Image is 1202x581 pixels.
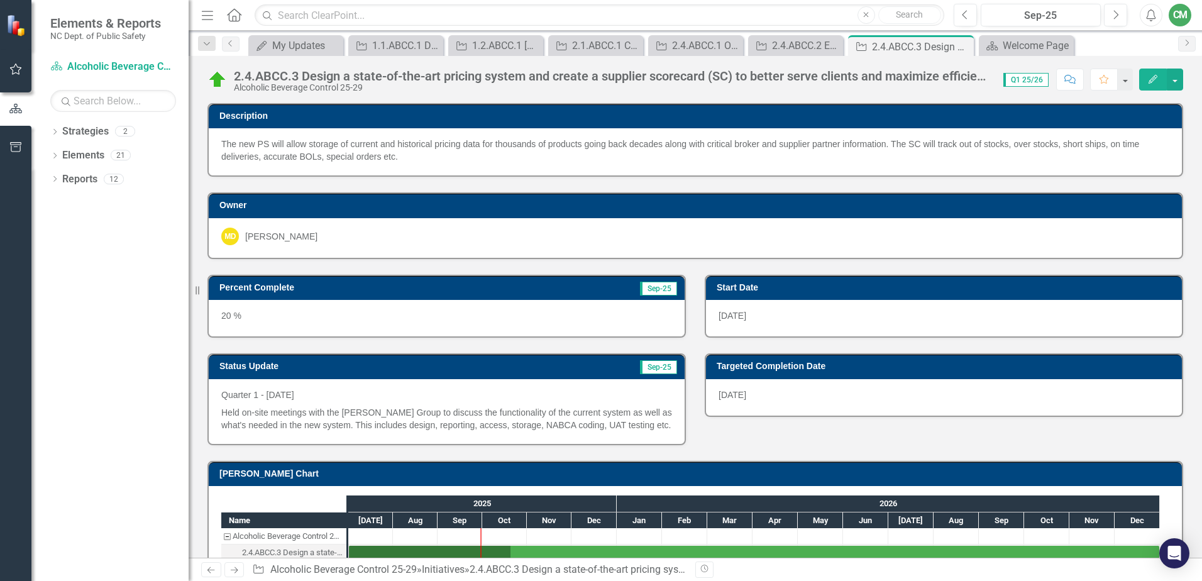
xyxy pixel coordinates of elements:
div: Dec [571,512,617,529]
div: MD [221,228,239,245]
div: [PERSON_NAME] [245,230,317,243]
span: Search [896,9,923,19]
a: 2.1.ABCC.1 Construct a modernized warehouse to meet growing volume needs and to improve fill rate... [551,38,640,53]
div: Feb [662,512,707,529]
div: Open Intercom Messenger [1159,538,1189,568]
div: Nov [527,512,571,529]
div: 1.1.ABCC.1 Develop and implement an HBCU internship program to promote and [PERSON_NAME] interest... [372,38,440,53]
a: Strategies [62,124,109,139]
a: Welcome Page [982,38,1071,53]
div: Sep [438,512,482,529]
div: Jul [348,512,393,529]
div: Welcome Page [1003,38,1071,53]
a: Reports [62,172,97,187]
button: Search [878,6,941,24]
div: 2.4.ABCC.2 Ensure efficiencies in violation processing, modernizing rules, and other procedural c... [772,38,840,53]
h3: Description [219,111,1176,121]
div: 2025 [348,495,617,512]
img: ClearPoint Strategy [6,14,28,36]
span: [DATE] [719,390,746,400]
div: Alcoholic Beverage Control 25-29 [233,528,343,545]
div: » » [252,563,686,577]
div: 12 [104,174,124,184]
div: 2.4.ABCC.1 Obtain new database to replace CODA and modernize ABCC databases to better serve clien... [672,38,740,53]
div: Sep [979,512,1024,529]
span: Q1 25/26 [1003,73,1049,87]
div: Alcoholic Beverage Control 25-29 [221,528,346,545]
a: My Updates [251,38,340,53]
span: Sep-25 [640,360,677,374]
h3: Targeted Completion Date [717,362,1176,371]
button: CM [1169,4,1191,26]
a: Alcoholic Beverage Control 25-29 [270,563,417,575]
div: Task: Start date: 2025-07-01 End date: 2026-12-31 [221,545,346,561]
div: Dec [1115,512,1160,529]
div: Task: Alcoholic Beverage Control 25-29 Start date: 2025-07-01 End date: 2025-07-02 [221,528,346,545]
div: Jan [617,512,662,529]
div: May [798,512,843,529]
h3: [PERSON_NAME] Chart [219,469,1176,479]
div: Nov [1069,512,1115,529]
div: Jul [888,512,934,529]
div: Alcoholic Beverage Control 25-29 [234,83,991,92]
a: 2.4.ABCC.1 Obtain new database to replace CODA and modernize ABCC databases to better serve clien... [651,38,740,53]
div: 20 % [209,300,685,336]
button: Sep-25 [981,4,1101,26]
div: Mar [707,512,753,529]
span: [DATE] [719,311,746,321]
div: Task: Start date: 2025-07-01 End date: 2026-12-31 [349,546,1159,559]
a: 1.2.ABCC.1 [PERSON_NAME] a culture of career growth to attract and retain top talent and make the... [451,38,540,53]
a: 2.4.ABCC.2 Ensure efficiencies in violation processing, modernizing rules, and other procedural c... [751,38,840,53]
p: Held on-site meetings with the [PERSON_NAME] Group to discuss the functionality of the current sy... [221,404,672,431]
div: My Updates [272,38,340,53]
h3: Start Date [717,283,1176,292]
input: Search ClearPoint... [255,4,944,26]
a: Elements [62,148,104,163]
div: 2.4.ABCC.3 Design a state-of-the-art pricing system and create a supplier scorecard (SC) to bette... [234,69,991,83]
div: 2.4.ABCC.3 Design a state-of-the-art pricing system and create a supplier scorecard (SC) to bette... [242,545,343,561]
div: 2026 [617,495,1160,512]
small: NC Dept. of Public Safety [50,31,161,41]
div: 2.1.ABCC.1 Construct a modernized warehouse to meet growing volume needs and to improve fill rate... [572,38,640,53]
span: Elements & Reports [50,16,161,31]
div: Oct [1024,512,1069,529]
span: Sep-25 [640,282,677,296]
div: 21 [111,150,131,161]
h3: Percent Complete [219,283,523,292]
div: 1.2.ABCC.1 [PERSON_NAME] a culture of career growth to attract and retain top talent and make the... [472,38,540,53]
div: 2.4.ABCC.3 Design a state-of-the-art pricing system and create a supplier scorecard (SC) to bette... [221,545,346,561]
h3: Owner [219,201,1176,210]
div: 2 [115,126,135,137]
div: Aug [934,512,979,529]
div: The new PS will allow storage of current and historical pricing data for thousands of products go... [221,138,1169,163]
div: Apr [753,512,798,529]
div: Aug [393,512,438,529]
img: On Target [207,70,228,90]
div: Oct [482,512,527,529]
h3: Status Update [219,362,498,371]
div: Jun [843,512,888,529]
p: Quarter 1 - [DATE] [221,389,672,404]
a: Alcoholic Beverage Control 25-29 [50,60,176,74]
div: Sep-25 [985,8,1096,23]
a: 1.1.ABCC.1 Develop and implement an HBCU internship program to promote and [PERSON_NAME] interest... [351,38,440,53]
a: Initiatives [422,563,465,575]
div: 2.4.ABCC.3 Design a state-of-the-art pricing system and create a supplier scorecard (SC) to bette... [872,39,971,55]
input: Search Below... [50,90,176,112]
div: 2.4.ABCC.3 Design a state-of-the-art pricing system and create a supplier scorecard (SC) to bette... [470,563,1074,575]
div: Name [221,512,346,528]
